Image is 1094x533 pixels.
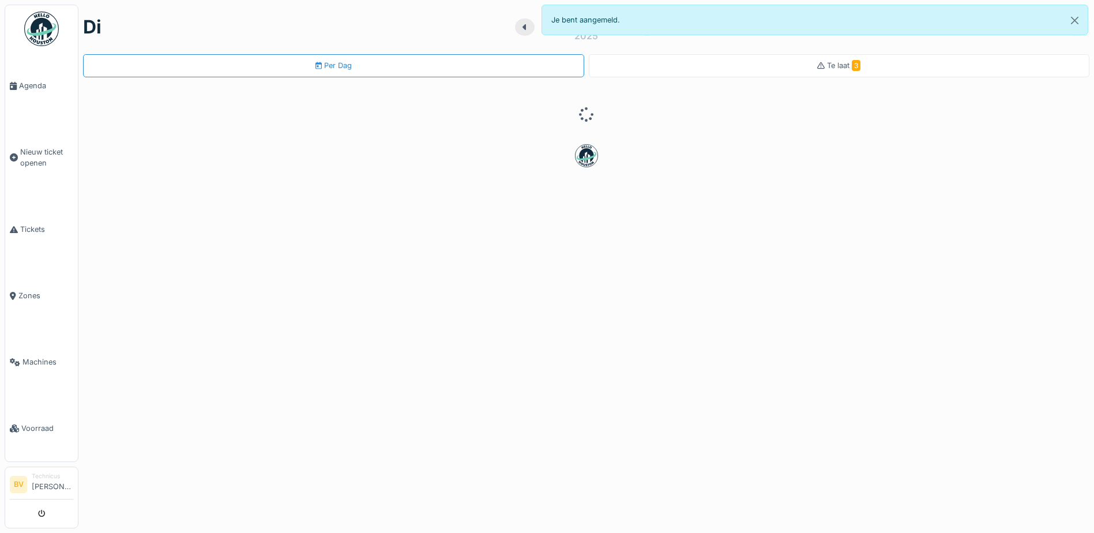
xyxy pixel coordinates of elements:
h1: di [83,16,101,38]
span: Zones [18,290,73,301]
a: BV Technicus[PERSON_NAME] [10,472,73,500]
li: BV [10,476,27,493]
span: Voorraad [21,423,73,434]
li: [PERSON_NAME] [32,472,73,497]
span: 3 [852,60,860,71]
a: Nieuw ticket openen [5,119,78,196]
div: Per Dag [315,60,352,71]
div: Technicus [32,472,73,481]
span: Nieuw ticket openen [20,147,73,168]
span: Te laat [827,61,860,70]
a: Zones [5,262,78,329]
a: Tickets [5,196,78,262]
button: Close [1062,5,1088,36]
a: Agenda [5,52,78,119]
span: Agenda [19,80,73,91]
div: Je bent aangemeld. [542,5,1089,35]
div: 2025 [574,29,598,43]
span: Machines [22,356,73,367]
span: Tickets [20,224,73,235]
a: Voorraad [5,395,78,461]
img: Badge_color-CXgf-gQk.svg [24,12,59,46]
img: badge-BVDL4wpA.svg [575,144,598,167]
a: Machines [5,329,78,395]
